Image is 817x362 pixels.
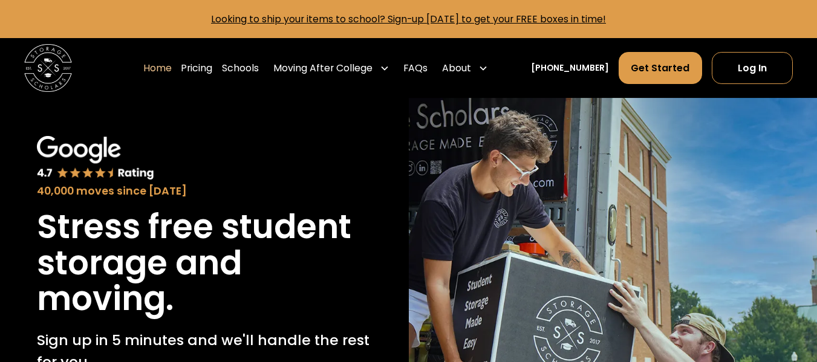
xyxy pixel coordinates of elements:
a: [PHONE_NUMBER] [531,62,609,74]
a: Schools [222,51,259,85]
a: Pricing [181,51,212,85]
div: About [437,51,492,85]
div: Moving After College [273,61,373,76]
a: FAQs [403,51,428,85]
img: Storage Scholars main logo [24,44,72,92]
div: About [442,61,471,76]
img: Google 4.7 star rating [37,136,154,181]
a: Get Started [619,52,703,84]
h1: Stress free student storage and moving. [37,209,372,317]
a: Log In [712,52,793,84]
a: Home [143,51,172,85]
div: 40,000 moves since [DATE] [37,183,372,199]
div: Moving After College [269,51,394,85]
a: Looking to ship your items to school? Sign-up [DATE] to get your FREE boxes in time! [211,12,606,26]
